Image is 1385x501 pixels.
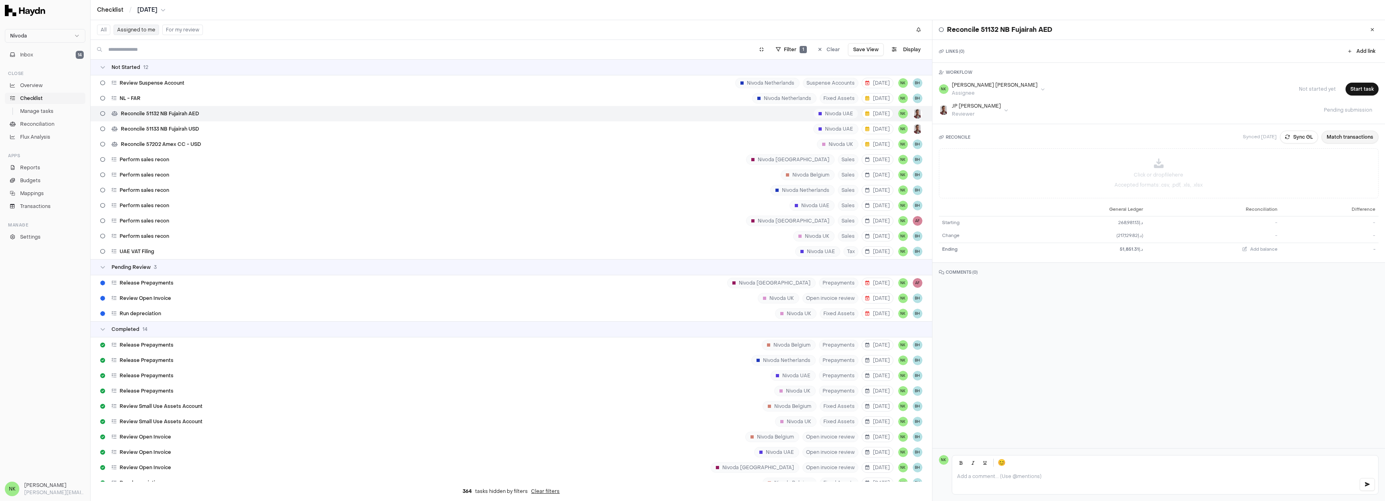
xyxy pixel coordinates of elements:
[939,229,1016,243] td: Change
[112,64,140,71] span: Not Started
[1275,233,1278,239] span: -
[939,105,949,115] img: JP Smit
[120,187,169,193] span: Perform sales recon
[20,82,43,89] span: Overview
[843,246,858,257] span: Tax
[819,370,858,381] span: Prepayments
[5,201,85,212] a: Transactions
[813,108,858,119] div: Nivoda UAE
[1373,233,1375,239] span: -
[727,278,816,288] div: Nivoda [GEOGRAPHIC_DATA]
[5,67,85,80] div: Close
[913,216,922,226] span: AF
[771,43,812,56] button: Filter1
[898,293,908,303] button: NK
[5,188,85,199] a: Mappings
[913,401,922,411] button: BH
[939,134,970,140] h3: RECONCILE
[939,243,1016,256] td: Ending
[5,218,85,231] div: Manage
[121,110,199,117] span: Reconcile 51132 NB Fujairah AED
[10,33,27,39] span: Nivoda
[898,155,908,164] span: NK
[898,201,908,210] button: NK
[913,170,922,180] button: BH
[120,233,169,239] span: Perform sales recon
[865,202,890,209] span: [DATE]
[819,355,858,366] span: Prepayments
[862,462,893,473] button: [DATE]
[898,309,908,318] button: NK
[1114,182,1203,188] p: Accepted formats: .csv, .pdf, .xls, .xlsx
[913,355,922,365] button: BH
[913,478,922,488] button: BH
[898,478,908,488] button: NK
[865,418,890,425] span: [DATE]
[120,388,174,394] span: Release Prepayments
[120,248,154,255] span: UAE VAT Filing
[939,216,1016,229] td: Starting
[862,216,893,226] button: [DATE]
[898,170,908,180] button: NK
[862,139,893,150] button: [DATE]
[112,326,139,333] span: Completed
[120,156,169,163] span: Perform sales recon
[913,185,922,195] button: BH
[939,48,964,54] h3: LINKS ( 0 )
[887,43,926,56] button: Display
[120,357,174,364] span: Release Prepayments
[838,231,858,241] span: Sales
[20,177,41,184] span: Budgets
[862,340,893,350] button: [DATE]
[1321,131,1379,143] button: Match transactions
[898,78,908,88] span: NK
[1146,203,1281,216] th: Reconciliation
[898,432,908,442] span: NK
[1019,246,1143,253] div: د.إ51,851.31
[898,124,908,134] button: NK
[1242,246,1278,253] button: Add balance
[862,93,893,104] button: [DATE]
[898,340,908,350] button: NK
[913,278,922,288] button: AF
[97,25,110,35] button: All
[898,463,908,472] button: NK
[913,155,922,164] button: BH
[120,310,161,317] span: Run depreciation
[1281,203,1379,216] th: Difference
[162,25,203,35] button: For my review
[898,355,908,365] button: NK
[862,170,893,180] button: [DATE]
[913,78,922,88] button: BH
[952,90,1038,96] div: Assignee
[939,82,1045,96] button: NK[PERSON_NAME] [PERSON_NAME]Assignee
[865,141,890,148] span: [DATE]
[898,447,908,457] span: NK
[996,457,1007,468] button: 😊
[120,218,169,224] span: Perform sales recon
[865,280,890,286] span: [DATE]
[913,432,922,442] button: BH
[898,94,908,103] button: NK
[939,69,1379,75] h3: WORKFLOW
[913,340,922,350] span: BH
[913,371,922,380] button: BH
[112,264,151,270] span: Pending Review
[865,372,890,379] span: [DATE]
[862,386,893,396] button: [DATE]
[735,78,800,88] div: Nivoda Netherlands
[746,154,835,165] div: Nivoda [GEOGRAPHIC_DATA]
[97,6,124,14] a: Checklist
[898,231,908,241] span: NK
[898,417,908,426] button: NK
[819,340,858,350] span: Prepayments
[913,139,922,149] button: BH
[865,218,890,224] span: [DATE]
[862,246,893,257] button: [DATE]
